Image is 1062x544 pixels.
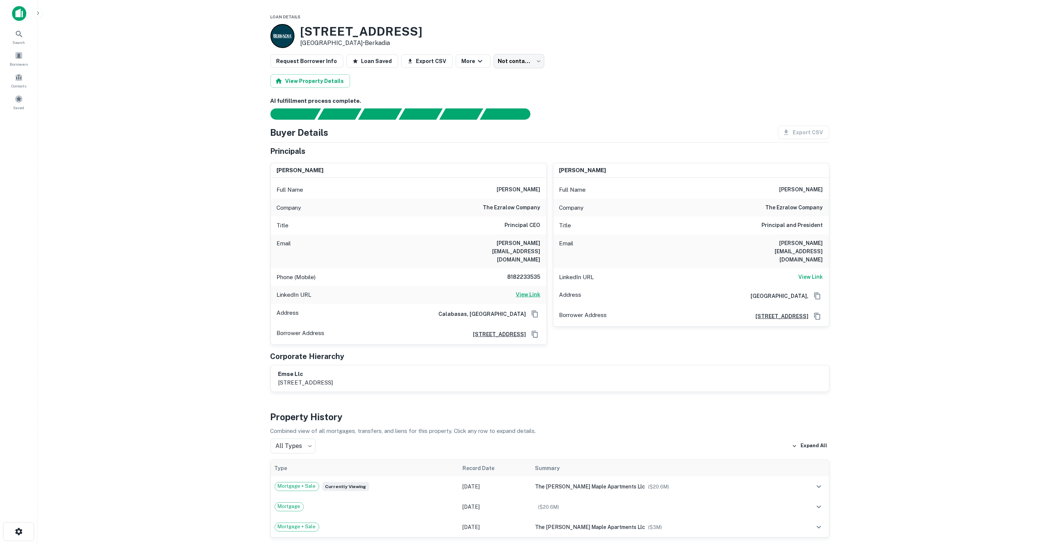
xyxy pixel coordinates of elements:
[278,378,333,387] p: [STREET_ADDRESS]
[10,61,28,67] span: Borrowers
[559,185,586,194] p: Full Name
[261,108,318,120] div: Sending borrower request to AI...
[275,523,319,530] span: Mortgage + Sale
[277,273,316,282] p: Phone (Mobile)
[270,97,829,105] h6: AI fulfillment process complete.
[270,410,829,424] h4: Property History
[459,517,531,537] td: [DATE]
[439,108,483,120] div: Principals found, still searching for contact information. This may take time...
[277,203,301,212] p: Company
[270,126,329,139] h4: Buyer Details
[12,6,26,21] img: capitalize-icon.png
[535,524,645,530] span: the [PERSON_NAME] maple apartments llc
[365,39,390,47] a: Berkadia
[813,500,825,513] button: expand row
[358,108,402,120] div: Documents found, AI parsing details...
[812,311,823,322] button: Copy Address
[270,15,301,19] span: Loan Details
[799,273,823,282] a: View Link
[505,221,541,230] h6: Principal CEO
[750,312,809,320] a: [STREET_ADDRESS]
[456,54,491,68] button: More
[399,108,443,120] div: Principals found, AI now looking for contact information...
[277,308,299,320] p: Address
[11,83,26,89] span: Contacts
[433,310,526,318] h6: Calabasas, [GEOGRAPHIC_DATA]
[648,524,662,530] span: ($ 3M )
[480,108,539,120] div: AI fulfillment process complete.
[277,166,324,175] h6: [PERSON_NAME]
[14,105,24,111] span: Saved
[559,290,582,302] p: Address
[531,460,792,476] th: Summary
[559,311,607,322] p: Borrower Address
[346,54,398,68] button: Loan Saved
[270,146,306,157] h5: Principals
[2,27,35,47] a: Search
[275,503,304,510] span: Mortgage
[559,203,584,212] p: Company
[277,239,291,264] p: Email
[483,203,541,212] h6: the ezralow company
[516,290,541,299] a: View Link
[270,74,350,88] button: View Property Details
[529,308,541,320] button: Copy Address
[559,273,594,282] p: LinkedIn URL
[467,330,526,338] a: [STREET_ADDRESS]
[529,329,541,340] button: Copy Address
[538,504,559,510] span: ($ 20.6M )
[270,54,343,68] button: Request Borrower Info
[813,480,825,493] button: expand row
[559,239,574,264] p: Email
[535,484,645,490] span: the [PERSON_NAME] maple apartments llc
[277,185,304,194] p: Full Name
[559,221,571,230] p: Title
[277,221,289,230] p: Title
[459,460,531,476] th: Record Date
[317,108,361,120] div: Your request is received and processing...
[459,476,531,497] td: [DATE]
[495,273,541,282] h6: 8182233535
[762,221,823,230] h6: Principal and President
[812,290,823,302] button: Copy Address
[780,185,823,194] h6: [PERSON_NAME]
[648,484,669,490] span: ($ 20.6M )
[301,24,423,39] h3: [STREET_ADDRESS]
[270,427,829,436] p: Combined view of all mortgages, transfers, and liens for this property. Click any row to expand d...
[277,329,325,340] p: Borrower Address
[733,239,823,264] h6: [PERSON_NAME][EMAIL_ADDRESS][DOMAIN_NAME]
[13,39,25,45] span: Search
[766,203,823,212] h6: the ezralow company
[799,273,823,281] h6: View Link
[459,497,531,517] td: [DATE]
[516,290,541,299] h6: View Link
[322,482,369,491] span: Currently viewing
[277,290,312,299] p: LinkedIn URL
[270,439,316,454] div: All Types
[559,166,606,175] h6: [PERSON_NAME]
[813,521,825,533] button: expand row
[2,70,35,90] a: Contacts
[745,292,809,300] h6: [GEOGRAPHIC_DATA],
[2,92,35,112] a: Saved
[278,370,333,379] h6: emse llc
[790,440,829,452] button: Expand All
[275,482,319,490] span: Mortgage + Sale
[2,48,35,69] a: Borrowers
[497,185,541,194] h6: [PERSON_NAME]
[401,54,453,68] button: Export CSV
[271,460,459,476] th: Type
[301,39,423,48] p: [GEOGRAPHIC_DATA] •
[270,351,344,362] h5: Corporate Hierarchy
[450,239,541,264] h6: [PERSON_NAME][EMAIL_ADDRESS][DOMAIN_NAME]
[494,54,544,68] div: Not contacted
